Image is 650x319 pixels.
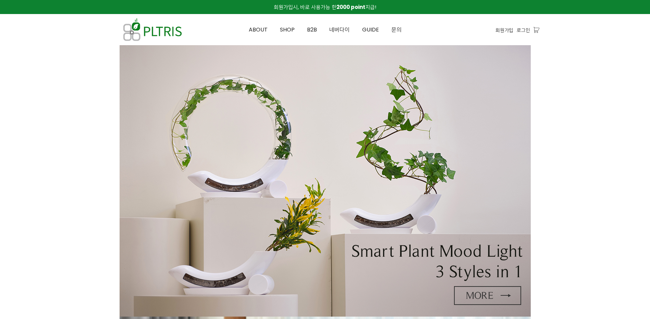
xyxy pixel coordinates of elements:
a: 회원가입 [495,26,513,34]
a: 로그인 [517,26,530,34]
span: 회원가입시, 바로 사용가능 한 지급! [274,3,376,11]
a: 문의 [385,14,408,45]
span: GUIDE [362,26,379,34]
strong: 2000 point [336,3,365,11]
a: B2B [301,14,323,45]
span: B2B [307,26,317,34]
span: SHOP [280,26,295,34]
span: 네버다이 [329,26,350,34]
span: 문의 [391,26,402,34]
a: ABOUT [243,14,274,45]
span: ABOUT [249,26,268,34]
a: 네버다이 [323,14,356,45]
a: SHOP [274,14,301,45]
a: GUIDE [356,14,385,45]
